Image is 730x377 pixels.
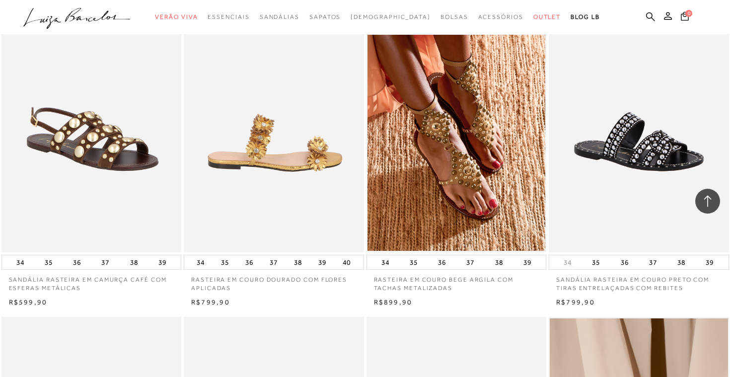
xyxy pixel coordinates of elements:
[378,255,392,269] button: 34
[351,8,431,26] a: noSubCategoriesText
[260,8,299,26] a: categoryNavScreenReaderText
[703,255,717,269] button: 39
[571,8,599,26] a: BLOG LB
[478,13,523,20] span: Acessórios
[374,298,413,306] span: R$899,90
[618,255,632,269] button: 36
[678,11,692,24] button: 0
[674,255,688,269] button: 38
[194,255,208,269] button: 34
[309,13,341,20] span: Sapatos
[556,298,595,306] span: R$799,90
[440,8,468,26] a: categoryNavScreenReaderText
[435,255,449,269] button: 36
[260,13,299,20] span: Sandálias
[309,8,341,26] a: categoryNavScreenReaderText
[208,8,249,26] a: categoryNavScreenReaderText
[191,298,230,306] span: R$799,90
[561,258,575,267] button: 34
[549,270,729,293] a: SANDÁLIA RASTEIRA EM COURO PRETO COM TIRAS ENTRELAÇADAS COM REBITES
[478,8,523,26] a: categoryNavScreenReaderText
[9,298,48,306] span: R$599,90
[267,255,281,269] button: 37
[218,255,232,269] button: 35
[520,255,534,269] button: 39
[155,8,198,26] a: categoryNavScreenReaderText
[463,255,477,269] button: 37
[340,255,354,269] button: 40
[440,13,468,20] span: Bolsas
[184,270,364,293] a: RASTEIRA EM COURO DOURADO COM FLORES APLICADAS
[13,255,27,269] button: 34
[127,255,141,269] button: 38
[571,13,599,20] span: BLOG LB
[208,13,249,20] span: Essenciais
[351,13,431,20] span: [DEMOGRAPHIC_DATA]
[315,255,329,269] button: 39
[589,255,603,269] button: 35
[685,10,692,17] span: 0
[242,255,256,269] button: 36
[291,255,305,269] button: 38
[155,13,198,20] span: Verão Viva
[1,270,182,293] a: SANDÁLIA RASTEIRA EM CAMURÇA CAFÉ COM ESFERAS METÁLICAS
[533,8,561,26] a: categoryNavScreenReaderText
[155,255,169,269] button: 39
[98,255,112,269] button: 37
[42,255,56,269] button: 35
[646,255,660,269] button: 37
[533,13,561,20] span: Outlet
[70,255,84,269] button: 36
[366,270,547,293] a: RASTEIRA EM COURO BEGE ARGILA COM TACHAS METALIZADAS
[492,255,506,269] button: 38
[407,255,421,269] button: 35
